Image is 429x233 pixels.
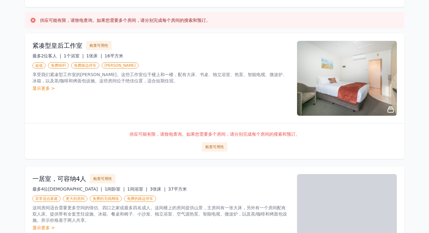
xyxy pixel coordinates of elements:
[32,187,102,192] font: 最多4位[DEMOGRAPHIC_DATA] |
[32,225,55,230] font: 显示更多 >
[127,187,148,192] font: 1间浴室 |
[205,145,224,149] font: 检查可用性
[202,142,227,152] button: 检查可用性
[32,42,82,49] font: 紧凑型皇后工作室
[105,53,123,58] font: 16平方米
[32,205,287,223] font: 这间房间适合需要更多空间的情侣、四口之家或最多四名成人。这间楼上的房间提供山景，主房间有一张大床，另外有一个房间配有双人床。提供带有全套烹饪设施、冰箱、餐桌和椅子、小沙发、独立浴室、空气源热泵、...
[129,132,300,137] font: 供应可能有限，请致电查询。如果您需要多个房间，请分别完成每个房间的搜索和预订。
[90,43,108,48] font: 检查可用性
[66,197,85,201] font: 更大的房间
[35,63,43,68] font: 超值
[86,41,112,50] button: 检查可用性
[35,197,58,201] font: 非常适合家庭
[105,63,136,68] font: [PERSON_NAME]
[74,63,96,68] font: 免费路边停车
[32,53,61,58] font: 最多2位客人 |
[93,197,119,201] font: 免费的无线网络
[105,187,125,192] font: 1间卧室 |
[32,72,287,83] font: 享受我们紧凑型工作室的[PERSON_NAME]。这些工作室位于楼上和一楼，配有大床、书桌、独立浴室、热泵、智能电视、微波炉、冰箱，以及茶/咖啡和烤面包设施。这些房间位于绝佳位置，适合短期住宿。
[86,53,102,58] font: 1张床 |
[51,63,66,68] font: 免费WiFi
[93,177,112,181] font: 检查可用性
[64,53,84,58] font: 1个浴室 |
[32,86,55,91] font: 显示更多 >
[168,187,187,192] font: 37平方米
[90,174,115,183] button: 检查可用性
[127,197,153,201] font: 免费的路边停车
[150,187,166,192] font: 3张床 |
[40,18,210,23] font: 供应可能有限，请致电查询。如果您需要多个房间，请分别完成每个房间的搜索和预订。
[32,175,86,182] font: 一居室，可容纳4人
